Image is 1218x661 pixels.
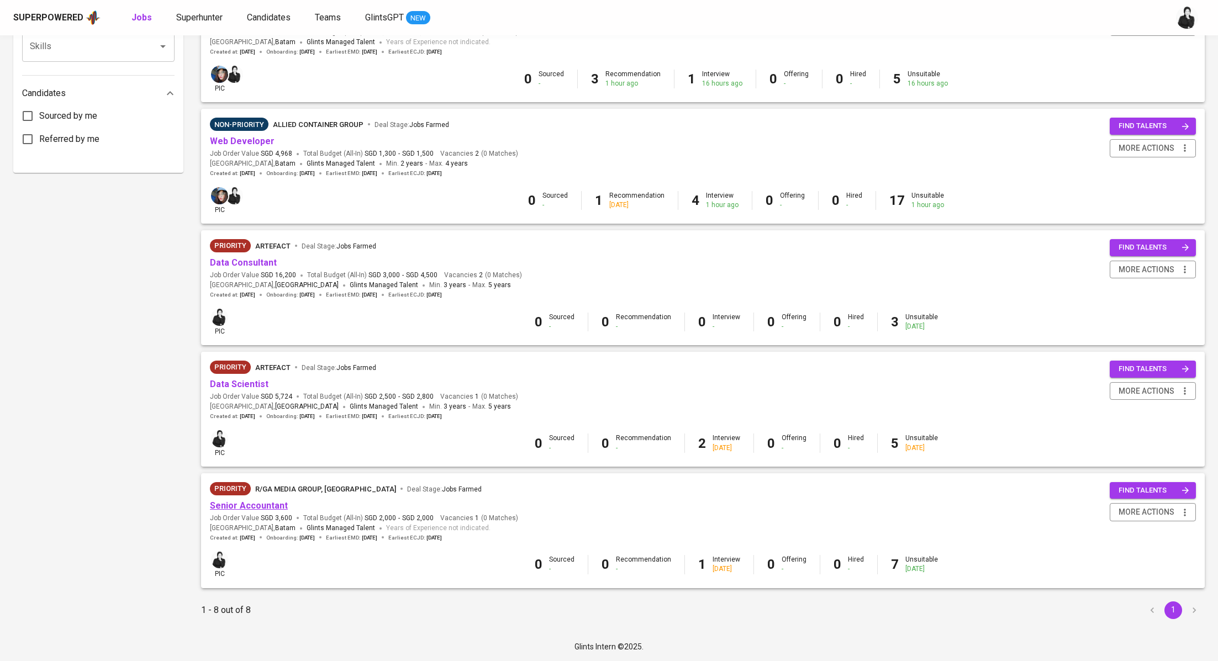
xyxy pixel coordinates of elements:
span: Earliest EMD : [326,413,377,420]
span: Job Order Value [210,149,292,158]
div: New Job received from Demand Team [210,239,251,252]
span: Earliest ECJD : [388,170,442,177]
div: New Job received from Demand Team [210,361,251,374]
div: Offering [784,70,809,88]
span: Created at : [210,413,255,420]
img: diazagista@glints.com [211,66,228,83]
span: Batam [275,158,296,170]
span: SGD 4,968 [261,149,292,158]
div: Candidates [22,82,175,104]
span: [DATE] [362,413,377,420]
b: 0 [836,71,843,87]
span: SGD 16,200 [261,271,296,280]
div: Unsuitable [905,555,938,574]
span: Jobs Farmed [336,364,376,372]
div: - [549,443,574,453]
div: - [846,200,862,210]
span: 4 years [445,160,468,167]
span: Priority [210,483,251,494]
div: Hired [848,433,864,452]
span: 1 [473,514,479,523]
img: medwi@glints.com [226,187,243,204]
span: [DATE] [426,170,442,177]
div: - [713,322,740,331]
span: SGD 2,000 [402,514,434,523]
div: - [784,79,809,88]
span: Years of Experience not indicated. [386,523,491,534]
div: Hired [848,313,864,331]
button: more actions [1110,139,1196,157]
b: 0 [832,193,840,208]
span: Total Budget (All-In) [307,271,437,280]
span: Earliest ECJD : [388,291,442,299]
span: Max. [472,281,511,289]
div: 16 hours ago [702,79,742,88]
div: Recommendation [616,313,671,331]
div: - [780,200,805,210]
span: Earliest EMD : [326,534,377,542]
div: - [539,79,564,88]
b: 0 [769,71,777,87]
img: medwi@glints.com [1176,7,1198,29]
span: [DATE] [426,48,442,56]
div: Sourced [549,313,574,331]
div: pic [210,65,229,93]
span: Min. [429,281,466,289]
div: [DATE] [905,443,938,453]
div: - [848,564,864,574]
b: 0 [602,557,609,572]
button: more actions [1110,261,1196,279]
span: SGD 5,724 [261,392,292,401]
div: [DATE] [905,322,938,331]
span: Created at : [210,48,255,56]
span: more actions [1119,505,1174,519]
span: [DATE] [362,170,377,177]
button: find talents [1110,239,1196,256]
span: [DATE] [362,48,377,56]
div: - [542,200,568,210]
span: find talents [1119,120,1189,133]
div: - [616,322,671,331]
span: Priority [210,240,251,251]
b: 2 [698,436,706,451]
a: Teams [315,11,343,25]
img: medwi@glints.com [226,66,243,83]
div: Interview [713,313,740,331]
button: find talents [1110,482,1196,499]
div: Offering [780,191,805,210]
span: Deal Stage : [302,364,376,372]
span: 5 years [488,281,511,289]
span: Vacancies ( 0 Matches ) [440,514,518,523]
span: 2 [477,271,483,280]
span: [GEOGRAPHIC_DATA] , [210,280,339,291]
div: Unsuitable [911,191,944,210]
div: Hired [846,191,862,210]
span: [GEOGRAPHIC_DATA] [275,280,339,291]
div: Recommendation [616,555,671,574]
span: SGD 2,500 [365,392,396,401]
div: - [782,443,806,453]
img: medwi@glints.com [211,430,228,447]
span: - [398,514,400,523]
div: pic [210,186,229,215]
span: SGD 3,600 [261,514,292,523]
span: Vacancies ( 0 Matches ) [444,271,522,280]
span: Superhunter [176,12,223,23]
div: [DATE] [713,564,740,574]
span: - [402,271,404,280]
span: [GEOGRAPHIC_DATA] , [210,158,296,170]
span: more actions [1119,384,1174,398]
div: - [848,322,864,331]
span: more actions [1119,263,1174,277]
div: Sourced [549,555,574,574]
span: - [398,392,400,401]
img: diazagista@glints.com [211,187,228,204]
div: pic [210,308,229,336]
div: [DATE] [905,564,938,574]
b: 0 [834,557,841,572]
span: Candidates [247,12,291,23]
span: Min. [429,403,466,410]
b: 0 [602,436,609,451]
span: [DATE] [299,48,315,56]
a: Data Scientist [210,379,268,389]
